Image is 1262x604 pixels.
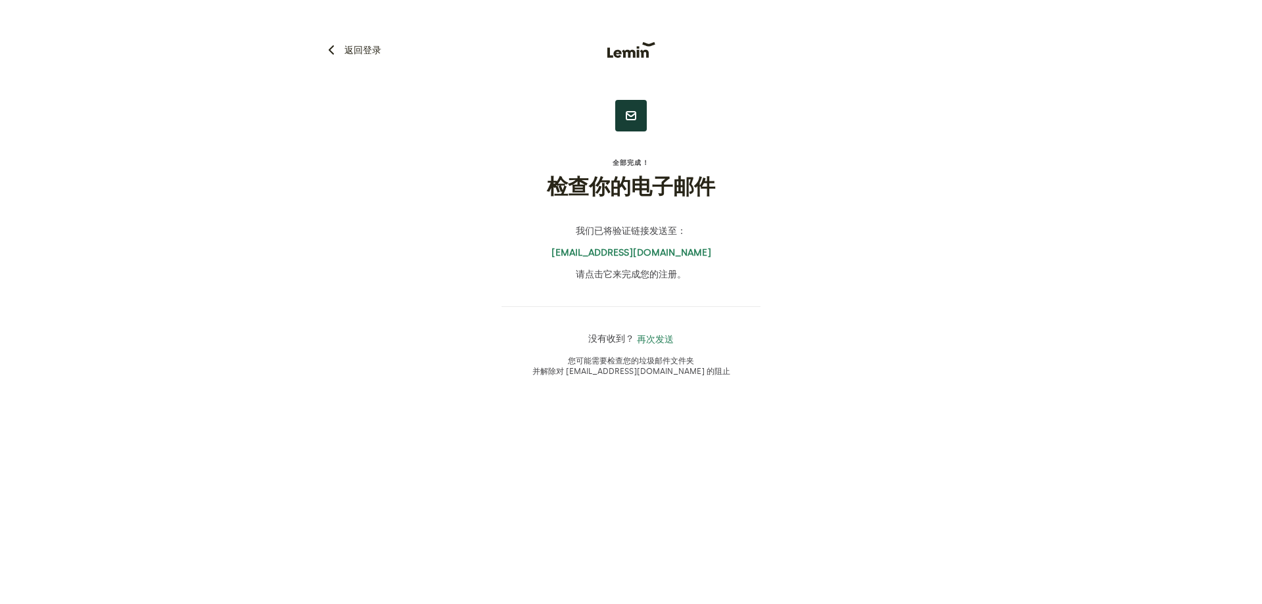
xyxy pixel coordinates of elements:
[323,42,381,58] button: 返回登录
[613,159,649,167] font: 全部完成！
[576,269,686,280] font: 请点击它来完成您的注册。
[607,42,655,58] img: 乐民标志
[532,367,730,376] font: 并解除对 [EMAIL_ADDRESS][DOMAIN_NAME] 的阻止
[637,333,674,345] button: 再次发送
[637,334,674,345] font: 再次发送
[568,356,694,365] font: 您可能需要检查您的垃圾邮件文件夹
[344,45,381,56] font: 返回登录
[547,174,715,199] font: 检查你的电子邮件
[551,247,711,258] font: [EMAIL_ADDRESS][DOMAIN_NAME]
[588,333,634,344] font: 没有收到？
[576,225,686,237] font: 我们已将验证链接发送至：
[502,247,760,259] a: [EMAIL_ADDRESS][DOMAIN_NAME]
